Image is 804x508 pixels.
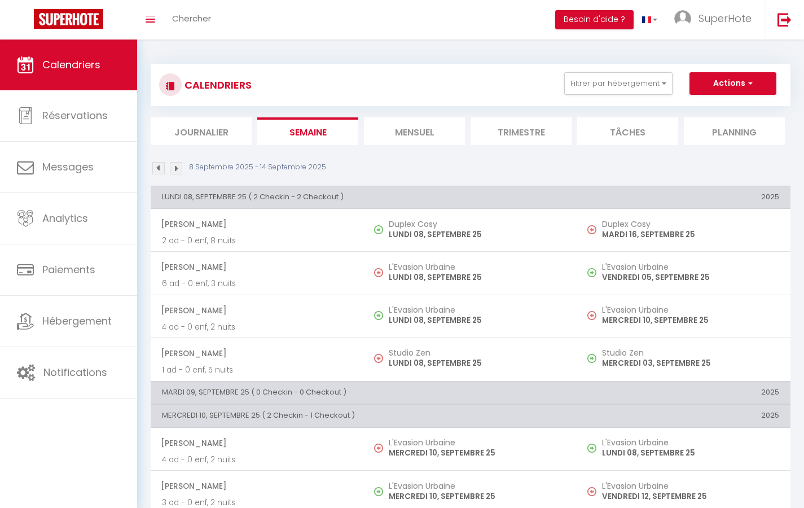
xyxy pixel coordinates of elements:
li: Mensuel [364,117,465,145]
h5: L'Evasion Urbaine [602,438,779,447]
img: NO IMAGE [587,268,596,277]
span: Hébergement [42,314,112,328]
h5: Studio Zen [602,348,779,357]
h5: L'Evasion Urbaine [389,481,566,491]
span: Paiements [42,262,95,277]
span: Réservations [42,108,108,122]
img: NO IMAGE [587,444,596,453]
h5: L'Evasion Urbaine [389,262,566,271]
img: ... [674,10,691,27]
span: [PERSON_NAME] [161,256,353,278]
img: NO IMAGE [374,354,383,363]
h5: Duplex Cosy [602,220,779,229]
li: Journalier [151,117,252,145]
p: LUNDI 08, SEPTEMBRE 25 [389,229,566,240]
p: VENDREDI 12, SEPTEMBRE 25 [602,491,779,502]
th: LUNDI 08, SEPTEMBRE 25 ( 2 Checkin - 2 Checkout ) [151,186,577,208]
p: LUNDI 08, SEPTEMBRE 25 [602,447,779,459]
p: MARDI 16, SEPTEMBRE 25 [602,229,779,240]
p: MERCREDI 10, SEPTEMBRE 25 [389,491,566,502]
li: Planning [684,117,785,145]
img: NO IMAGE [374,444,383,453]
p: LUNDI 08, SEPTEMBRE 25 [389,314,566,326]
img: NO IMAGE [374,268,383,277]
span: [PERSON_NAME] [161,475,353,497]
button: Ouvrir le widget de chat LiveChat [9,5,43,38]
p: MERCREDI 10, SEPTEMBRE 25 [389,447,566,459]
li: Trimestre [471,117,572,145]
img: NO IMAGE [587,311,596,320]
span: [PERSON_NAME] [161,343,353,364]
h5: L'Evasion Urbaine [602,481,779,491]
h5: Studio Zen [389,348,566,357]
th: 2025 [577,405,790,427]
p: MERCREDI 03, SEPTEMBRE 25 [602,357,779,369]
span: Analytics [42,211,88,225]
button: Filtrer par hébergement [564,72,673,95]
img: NO IMAGE [587,225,596,234]
th: MERCREDI 10, SEPTEMBRE 25 ( 2 Checkin - 1 Checkout ) [151,405,577,427]
p: 4 ad - 0 enf, 2 nuits [162,321,353,333]
h5: Duplex Cosy [389,220,566,229]
span: SuperHote [698,11,752,25]
h5: L'Evasion Urbaine [389,305,566,314]
p: 4 ad - 0 enf, 2 nuits [162,454,353,466]
h5: L'Evasion Urbaine [602,305,779,314]
h3: CALENDRIERS [182,72,252,98]
span: Notifications [43,365,107,379]
li: Tâches [577,117,678,145]
p: 2 ad - 0 enf, 8 nuits [162,235,353,247]
p: 1 ad - 0 enf, 5 nuits [162,364,353,376]
h5: L'Evasion Urbaine [389,438,566,447]
span: Calendriers [42,58,100,72]
span: Messages [42,160,94,174]
h5: L'Evasion Urbaine [602,262,779,271]
img: NO IMAGE [587,354,596,363]
button: Actions [689,72,776,95]
p: MERCREDI 10, SEPTEMBRE 25 [602,314,779,326]
span: [PERSON_NAME] [161,213,353,235]
img: logout [777,12,792,27]
th: 2025 [577,381,790,404]
p: LUNDI 08, SEPTEMBRE 25 [389,357,566,369]
button: Besoin d'aide ? [555,10,634,29]
img: Super Booking [34,9,103,29]
th: MARDI 09, SEPTEMBRE 25 ( 0 Checkin - 0 Checkout ) [151,381,577,404]
p: LUNDI 08, SEPTEMBRE 25 [389,271,566,283]
p: VENDREDI 05, SEPTEMBRE 25 [602,271,779,283]
img: NO IMAGE [587,487,596,496]
th: 2025 [577,186,790,208]
li: Semaine [257,117,358,145]
span: [PERSON_NAME] [161,432,353,454]
p: 6 ad - 0 enf, 3 nuits [162,278,353,290]
p: 8 Septembre 2025 - 14 Septembre 2025 [189,162,326,173]
span: Chercher [172,12,211,24]
span: [PERSON_NAME] [161,300,353,321]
